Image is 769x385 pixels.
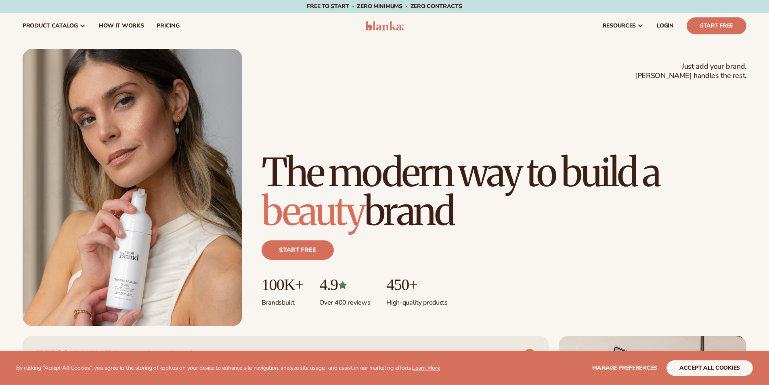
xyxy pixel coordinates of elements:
h1: The modern way to build a brand [262,153,746,231]
span: resources [603,23,636,29]
span: How It Works [99,23,144,29]
span: pricing [157,23,179,29]
button: accept all cookies [666,360,753,376]
p: Over 400 reviews [319,294,370,307]
span: product catalog [23,23,78,29]
a: resources [596,13,650,39]
p: High-quality products [386,294,447,307]
p: 450+ [386,276,447,294]
span: Just add your brand. [PERSON_NAME] handles the rest. [635,62,746,81]
img: Female holding tanning mousse. [23,49,242,326]
p: 100K+ [262,276,303,294]
a: Learn More [412,364,440,372]
span: beauty [262,187,364,236]
a: Start Free [687,17,746,34]
span: Free to start · ZERO minimums · ZERO contracts [307,2,462,10]
button: Manage preferences [592,360,657,376]
img: logo [365,21,404,31]
a: VIEW PRODUCTS [465,349,536,362]
span: Manage preferences [592,364,657,372]
a: product catalog [16,13,92,39]
a: Start free [262,240,334,260]
p: Brands built [262,294,303,307]
span: LOGIN [657,23,674,29]
a: pricing [150,13,186,39]
p: By clicking "Accept All Cookies", you agree to the storing of cookies on your device to enhance s... [16,365,440,372]
a: How It Works [92,13,151,39]
p: 4.9 [319,276,370,294]
a: LOGIN [650,13,680,39]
